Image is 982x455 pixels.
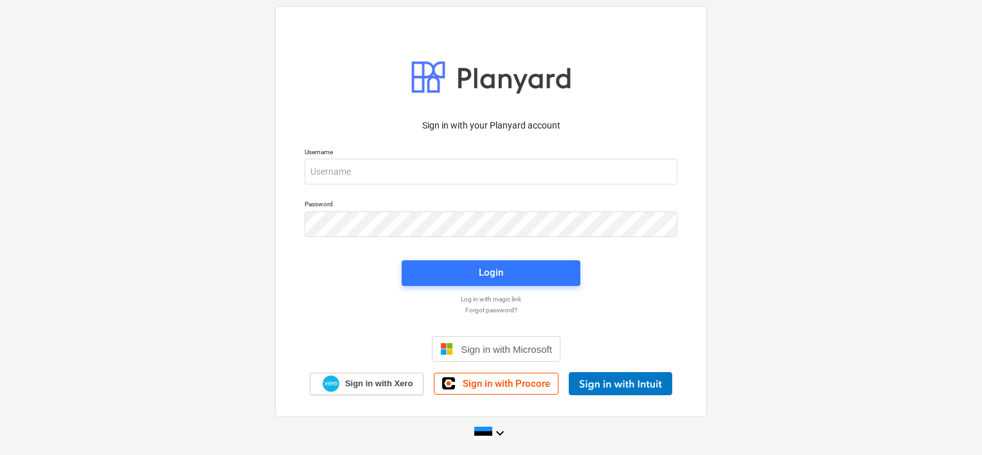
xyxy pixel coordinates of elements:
input: Username [305,159,677,184]
span: Sign in with Microsoft [461,344,552,355]
button: Login [402,260,580,286]
a: Forgot password? [298,306,684,314]
div: Login [479,264,503,281]
p: Username [305,148,677,159]
a: Sign in with Procore [434,373,558,395]
p: Sign in with your Planyard account [305,119,677,132]
img: Microsoft logo [440,343,453,355]
a: Sign in with Xero [310,373,424,395]
a: Log in with magic link [298,295,684,303]
img: Xero logo [323,375,339,393]
span: Sign in with Procore [463,378,550,389]
span: Sign in with Xero [345,378,413,389]
p: Password [305,200,677,211]
i: keyboard_arrow_down [492,425,508,441]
